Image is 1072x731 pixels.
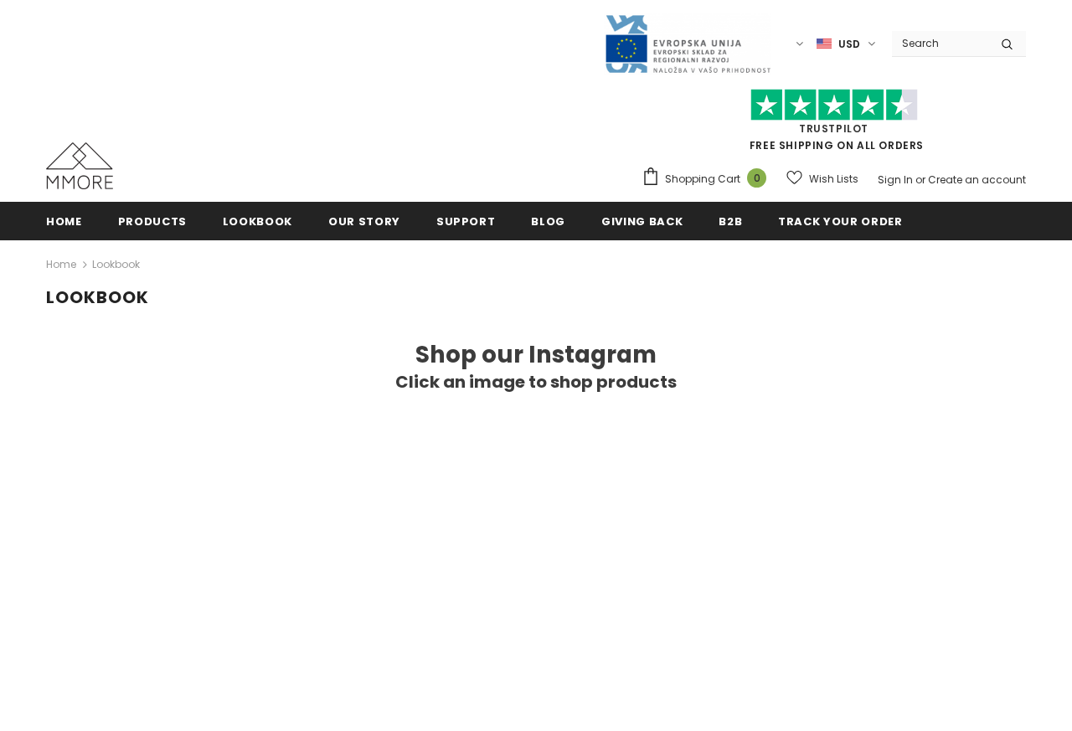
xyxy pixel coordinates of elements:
[928,172,1026,187] a: Create an account
[778,202,902,239] a: Track your order
[436,214,496,229] span: support
[778,214,902,229] span: Track your order
[719,202,742,239] a: B2B
[642,167,775,192] a: Shopping Cart 0
[642,96,1026,152] span: FREE SHIPPING ON ALL ORDERS
[747,168,766,188] span: 0
[892,31,988,55] input: Search Site
[223,202,292,239] a: Lookbook
[838,36,860,53] span: USD
[531,202,565,239] a: Blog
[665,171,740,188] span: Shopping Cart
[118,202,187,239] a: Products
[223,214,292,229] span: Lookbook
[531,214,565,229] span: Blog
[46,202,82,239] a: Home
[799,121,868,136] a: Trustpilot
[786,164,858,193] a: Wish Lists
[118,214,187,229] span: Products
[719,214,742,229] span: B2B
[46,214,82,229] span: Home
[46,142,113,189] img: MMORE Cases
[46,341,1026,370] h1: Shop our Instagram
[328,214,400,229] span: Our Story
[750,89,918,121] img: Trust Pilot Stars
[601,202,683,239] a: Giving back
[328,202,400,239] a: Our Story
[46,372,1026,393] h3: Click an image to shop products
[46,255,76,275] a: Home
[46,286,149,309] span: Lookbook
[604,13,771,75] img: Javni Razpis
[604,36,771,50] a: Javni Razpis
[92,255,140,275] span: Lookbook
[878,172,913,187] a: Sign In
[809,171,858,188] span: Wish Lists
[436,202,496,239] a: support
[601,214,683,229] span: Giving back
[817,37,832,51] img: USD
[915,172,925,187] span: or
